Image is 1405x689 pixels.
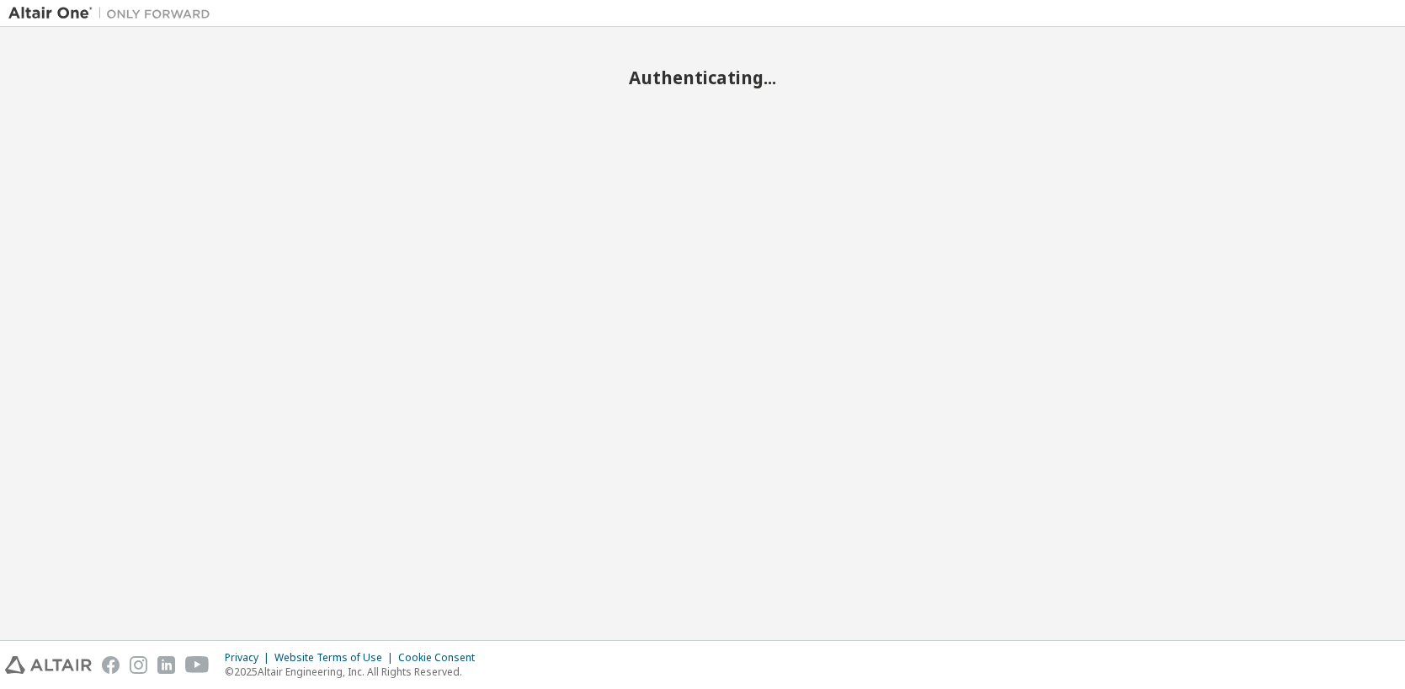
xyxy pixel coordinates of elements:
[225,651,274,665] div: Privacy
[130,656,147,674] img: instagram.svg
[8,67,1397,88] h2: Authenticating...
[398,651,485,665] div: Cookie Consent
[185,656,210,674] img: youtube.svg
[157,656,175,674] img: linkedin.svg
[8,5,219,22] img: Altair One
[274,651,398,665] div: Website Terms of Use
[102,656,120,674] img: facebook.svg
[5,656,92,674] img: altair_logo.svg
[225,665,485,679] p: © 2025 Altair Engineering, Inc. All Rights Reserved.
